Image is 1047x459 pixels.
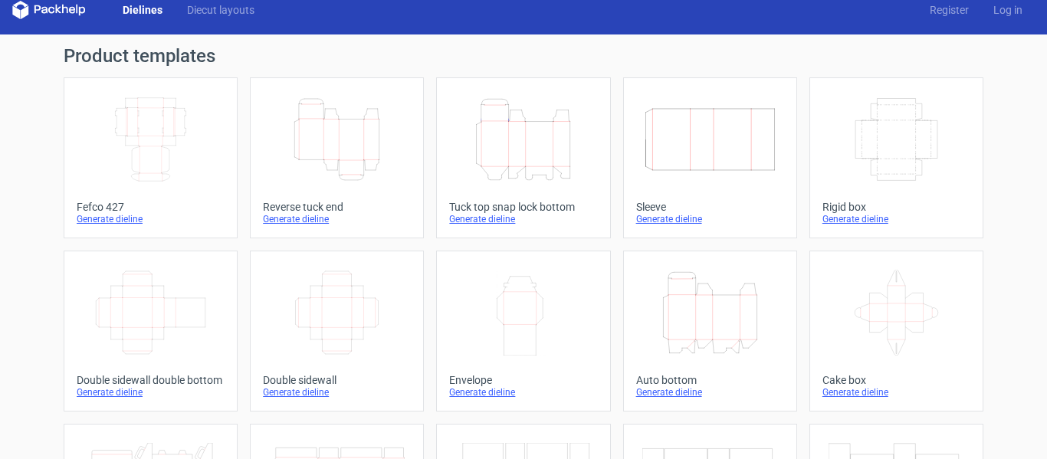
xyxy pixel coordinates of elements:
div: Reverse tuck end [263,201,411,213]
div: Generate dieline [822,386,970,398]
a: Log in [981,2,1035,18]
div: Generate dieline [636,386,784,398]
div: Cake box [822,374,970,386]
div: Generate dieline [636,213,784,225]
a: Diecut layouts [175,2,267,18]
div: Double sidewall double bottom [77,374,225,386]
a: SleeveGenerate dieline [623,77,797,238]
div: Rigid box [822,201,970,213]
a: Fefco 427Generate dieline [64,77,238,238]
a: Dielines [110,2,175,18]
div: Generate dieline [449,213,597,225]
div: Generate dieline [77,213,225,225]
div: Double sidewall [263,374,411,386]
a: Tuck top snap lock bottomGenerate dieline [436,77,610,238]
a: Double sidewall double bottomGenerate dieline [64,251,238,411]
a: Auto bottomGenerate dieline [623,251,797,411]
div: Fefco 427 [77,201,225,213]
div: Generate dieline [449,386,597,398]
div: Sleeve [636,201,784,213]
div: Generate dieline [77,386,225,398]
div: Envelope [449,374,597,386]
div: Tuck top snap lock bottom [449,201,597,213]
a: Double sidewallGenerate dieline [250,251,424,411]
a: Reverse tuck endGenerate dieline [250,77,424,238]
a: EnvelopeGenerate dieline [436,251,610,411]
a: Register [917,2,981,18]
div: Generate dieline [263,386,411,398]
a: Cake boxGenerate dieline [809,251,983,411]
div: Auto bottom [636,374,784,386]
div: Generate dieline [263,213,411,225]
h1: Product templates [64,47,983,65]
div: Generate dieline [822,213,970,225]
a: Rigid boxGenerate dieline [809,77,983,238]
